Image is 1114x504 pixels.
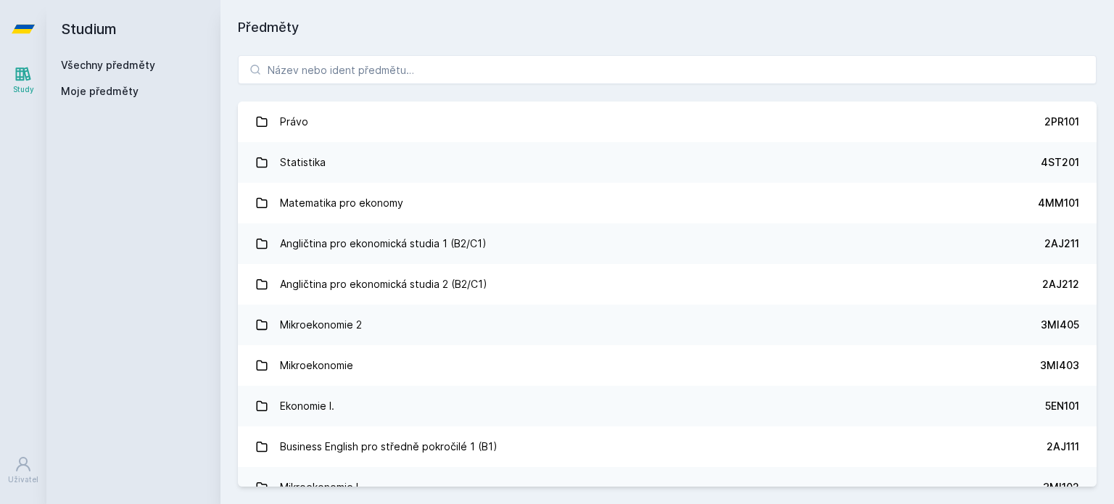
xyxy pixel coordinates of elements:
a: Statistika 4ST201 [238,142,1097,183]
div: 5EN101 [1045,399,1079,413]
div: 3MI403 [1040,358,1079,373]
div: Statistika [280,148,326,177]
div: 2AJ212 [1042,277,1079,292]
a: Mikroekonomie 3MI403 [238,345,1097,386]
a: Angličtina pro ekonomická studia 2 (B2/C1) 2AJ212 [238,264,1097,305]
div: Mikroekonomie I [280,473,358,502]
a: Study [3,58,44,102]
a: Mikroekonomie 2 3MI405 [238,305,1097,345]
div: Angličtina pro ekonomická studia 2 (B2/C1) [280,270,487,299]
div: Angličtina pro ekonomická studia 1 (B2/C1) [280,229,487,258]
div: Uživatel [8,474,38,485]
span: Moje předměty [61,84,139,99]
div: 2AJ211 [1044,236,1079,251]
div: Study [13,84,34,95]
div: 4ST201 [1041,155,1079,170]
a: Angličtina pro ekonomická studia 1 (B2/C1) 2AJ211 [238,223,1097,264]
h1: Předměty [238,17,1097,38]
div: 3MI102 [1043,480,1079,495]
a: Všechny předměty [61,59,155,71]
div: 4MM101 [1038,196,1079,210]
div: 2PR101 [1044,115,1079,129]
div: Matematika pro ekonomy [280,189,403,218]
a: Ekonomie I. 5EN101 [238,386,1097,426]
div: 3MI405 [1041,318,1079,332]
a: Matematika pro ekonomy 4MM101 [238,183,1097,223]
input: Název nebo ident předmětu… [238,55,1097,84]
div: Business English pro středně pokročilé 1 (B1) [280,432,498,461]
a: Uživatel [3,448,44,492]
div: 2AJ111 [1047,439,1079,454]
div: Mikroekonomie 2 [280,310,362,339]
div: Mikroekonomie [280,351,353,380]
a: Business English pro středně pokročilé 1 (B1) 2AJ111 [238,426,1097,467]
div: Ekonomie I. [280,392,334,421]
a: Právo 2PR101 [238,102,1097,142]
div: Právo [280,107,308,136]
